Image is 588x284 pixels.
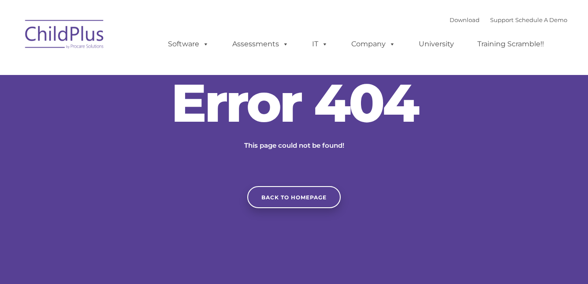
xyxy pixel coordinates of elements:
a: IT [303,35,337,53]
a: Training Scramble!! [469,35,553,53]
a: Schedule A Demo [515,16,567,23]
a: Company [342,35,404,53]
a: University [410,35,463,53]
h2: Error 404 [162,76,426,129]
a: Support [490,16,514,23]
a: Back to homepage [247,186,341,208]
a: Software [159,35,218,53]
font: | [450,16,567,23]
a: Download [450,16,480,23]
a: Assessments [223,35,298,53]
p: This page could not be found! [201,140,387,151]
img: ChildPlus by Procare Solutions [21,14,109,58]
